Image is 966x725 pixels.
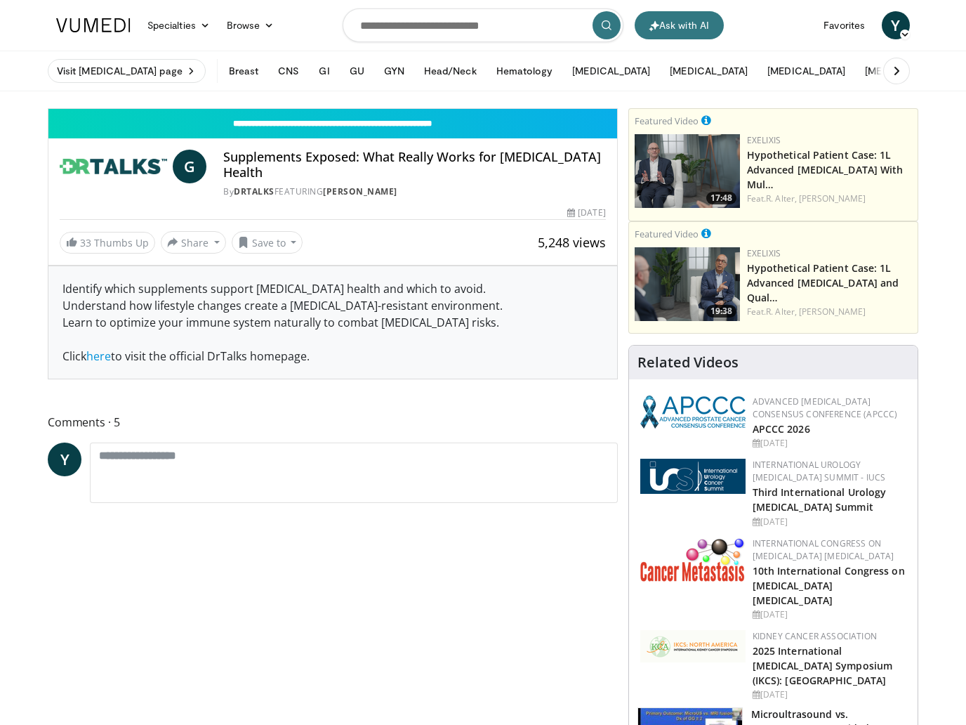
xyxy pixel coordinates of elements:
[86,348,111,364] a: here
[376,57,413,85] button: GYN
[753,437,906,450] div: [DATE]
[323,185,397,197] a: [PERSON_NAME]
[343,8,623,42] input: Search topics, interventions
[48,266,617,379] div: Identify which supplements support [MEDICAL_DATA] health and which to avoid. Understand how lifes...
[60,150,167,183] img: DrTalks
[747,247,781,259] a: Exelixis
[753,459,886,483] a: International Urology [MEDICAL_DATA] Summit - IUCS
[567,207,605,219] div: [DATE]
[856,57,951,85] button: [MEDICAL_DATA]
[706,305,736,318] span: 19:38
[747,306,912,318] div: Feat.
[488,57,562,85] button: Hematology
[48,59,206,83] a: Visit [MEDICAL_DATA] page
[60,232,155,254] a: 33 Thumbs Up
[48,443,81,476] a: Y
[80,236,91,249] span: 33
[56,18,131,32] img: VuMedi Logo
[753,396,898,420] a: Advanced [MEDICAL_DATA] Consensus Conference (APCCC)
[223,185,605,198] div: By FEATURING
[747,148,904,191] a: Hypothetical Patient Case: 1L Advanced [MEDICAL_DATA] With Mul…
[799,192,866,204] a: [PERSON_NAME]
[753,608,906,621] div: [DATE]
[173,150,206,183] a: G
[747,134,781,146] a: Exelixis
[799,306,866,318] a: [PERSON_NAME]
[661,57,756,85] button: [MEDICAL_DATA]
[635,228,699,240] small: Featured Video
[538,234,606,251] span: 5,248 views
[753,564,905,607] a: 10th International Congress on [MEDICAL_DATA] [MEDICAL_DATA]
[753,537,894,562] a: International Congress on [MEDICAL_DATA] [MEDICAL_DATA]
[635,134,740,208] a: 17:48
[270,57,307,85] button: CNS
[635,247,740,321] img: 7f860e55-decd-49ee-8c5f-da08edcb9540.png.150x105_q85_crop-smart_upscale.png
[48,413,618,431] span: Comments 5
[747,192,912,205] div: Feat.
[640,459,746,494] img: 62fb9566-9173-4071-bcb6-e47c745411c0.png.150x105_q85_autocrop_double_scale_upscale_version-0.2.png
[341,57,373,85] button: GU
[635,247,740,321] a: 19:38
[640,630,746,662] img: fca7e709-d275-4aeb-92d8-8ddafe93f2a6.png.150x105_q85_autocrop_double_scale_upscale_version-0.2.png
[635,115,699,127] small: Featured Video
[753,485,887,514] a: Third International Urology [MEDICAL_DATA] Summit
[635,11,724,39] button: Ask with AI
[753,644,892,687] a: 2025 International [MEDICAL_DATA] Symposium (IKCS): [GEOGRAPHIC_DATA]
[640,396,746,429] img: 92ba7c40-df22-45a2-8e3f-1ca017a3d5ba.png.150x105_q85_autocrop_double_scale_upscale_version-0.2.png
[753,688,906,701] div: [DATE]
[815,11,873,39] a: Favorites
[753,516,906,528] div: [DATE]
[637,354,739,371] h4: Related Videos
[220,57,267,85] button: Breast
[139,11,218,39] a: Specialties
[234,185,274,197] a: DrTalks
[759,57,854,85] button: [MEDICAL_DATA]
[635,134,740,208] img: 84b4300d-85e9-460f-b732-bf58958c3fce.png.150x105_q85_crop-smart_upscale.png
[766,306,797,318] a: R. Alter,
[753,422,810,436] a: APCCC 2026
[416,57,485,85] button: Head/Neck
[640,537,746,582] img: 6ff8bc22-9509-4454-a4f8-ac79dd3b8976.png.150x105_q85_autocrop_double_scale_upscale_version-0.2.png
[161,231,226,254] button: Share
[310,57,338,85] button: GI
[882,11,910,39] a: Y
[706,192,736,204] span: 17:48
[223,150,605,180] h4: Supplements Exposed: What Really Works for [MEDICAL_DATA] Health
[753,630,877,642] a: Kidney Cancer Association
[564,57,659,85] button: [MEDICAL_DATA]
[232,231,303,254] button: Save to
[218,11,283,39] a: Browse
[766,192,797,204] a: R. Alter,
[747,261,899,304] a: Hypothetical Patient Case: 1L Advanced [MEDICAL_DATA] and Qual…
